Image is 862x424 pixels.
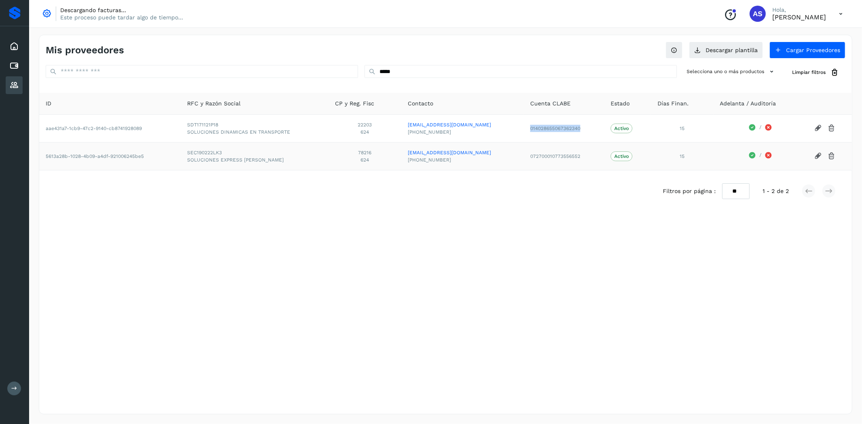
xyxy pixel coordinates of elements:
[187,128,322,136] span: SOLUCIONES DINAMICAS EN TRANSPORTE
[408,149,517,156] a: [EMAIL_ADDRESS][DOMAIN_NAME]
[408,99,433,108] span: Contacto
[187,156,322,164] span: SOLUCIONES EXPRESS [PERSON_NAME]
[720,151,801,161] div: /
[187,99,240,108] span: RFC y Razón Social
[772,6,826,13] p: Hola,
[187,121,322,128] span: SDT171121P18
[658,99,689,108] span: Días Finan.
[614,153,629,159] p: Activo
[524,142,604,170] td: 072700010773556552
[6,76,23,94] div: Proveedores
[792,69,826,76] span: Limpiar filtros
[680,126,685,131] span: 15
[335,99,374,108] span: CP y Reg. Fisc
[683,65,779,78] button: Selecciona uno o más productos
[6,57,23,75] div: Cuentas por pagar
[187,149,322,156] span: SEC190222LK3
[689,42,763,59] button: Descargar plantilla
[786,65,845,80] button: Limpiar filtros
[772,13,826,21] p: Antonio Soto Torres
[39,114,181,142] td: aae431a7-1cb9-47c2-9140-cb8741928089
[408,128,517,136] span: [PHONE_NUMBER]
[46,44,124,56] h4: Mis proveedores
[524,114,604,142] td: 014028655067362340
[530,99,571,108] span: Cuenta CLABE
[46,99,51,108] span: ID
[769,42,845,59] button: Cargar Proveedores
[763,187,789,195] span: 1 - 2 de 2
[335,128,395,136] span: 624
[60,14,183,21] p: Este proceso puede tardar algo de tiempo...
[611,99,630,108] span: Estado
[680,153,685,159] span: 15
[335,149,395,156] span: 78216
[408,121,517,128] a: [EMAIL_ADDRESS][DOMAIN_NAME]
[720,99,776,108] span: Adelanta / Auditoría
[663,187,716,195] span: Filtros por página :
[408,156,517,164] span: [PHONE_NUMBER]
[39,142,181,170] td: 5613a28b-1028-4b09-a4df-921006245be5
[614,126,629,131] p: Activo
[60,6,183,14] p: Descargando facturas...
[335,156,395,164] span: 624
[720,124,801,133] div: /
[335,121,395,128] span: 22203
[6,38,23,55] div: Inicio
